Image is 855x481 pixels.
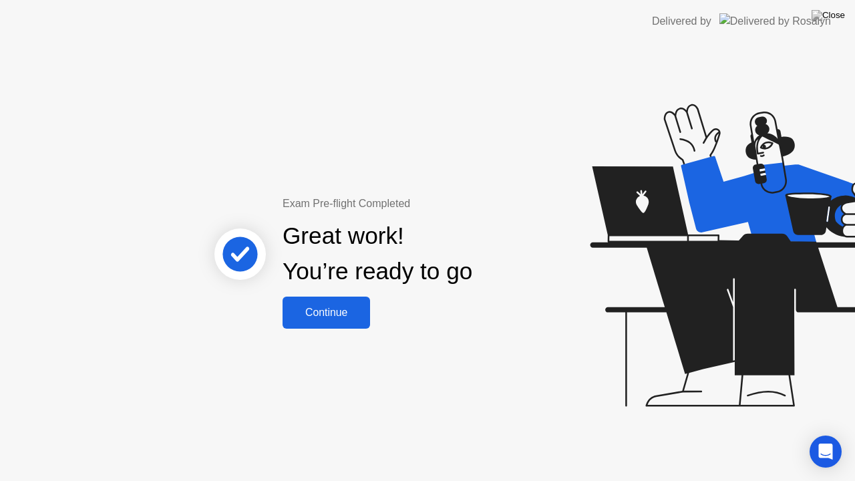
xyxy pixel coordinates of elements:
div: Open Intercom Messenger [810,436,842,468]
div: Exam Pre-flight Completed [283,196,558,212]
div: Continue [287,307,366,319]
img: Delivered by Rosalyn [719,13,831,29]
img: Close [812,10,845,21]
div: Great work! You’re ready to go [283,218,472,289]
div: Delivered by [652,13,711,29]
button: Continue [283,297,370,329]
